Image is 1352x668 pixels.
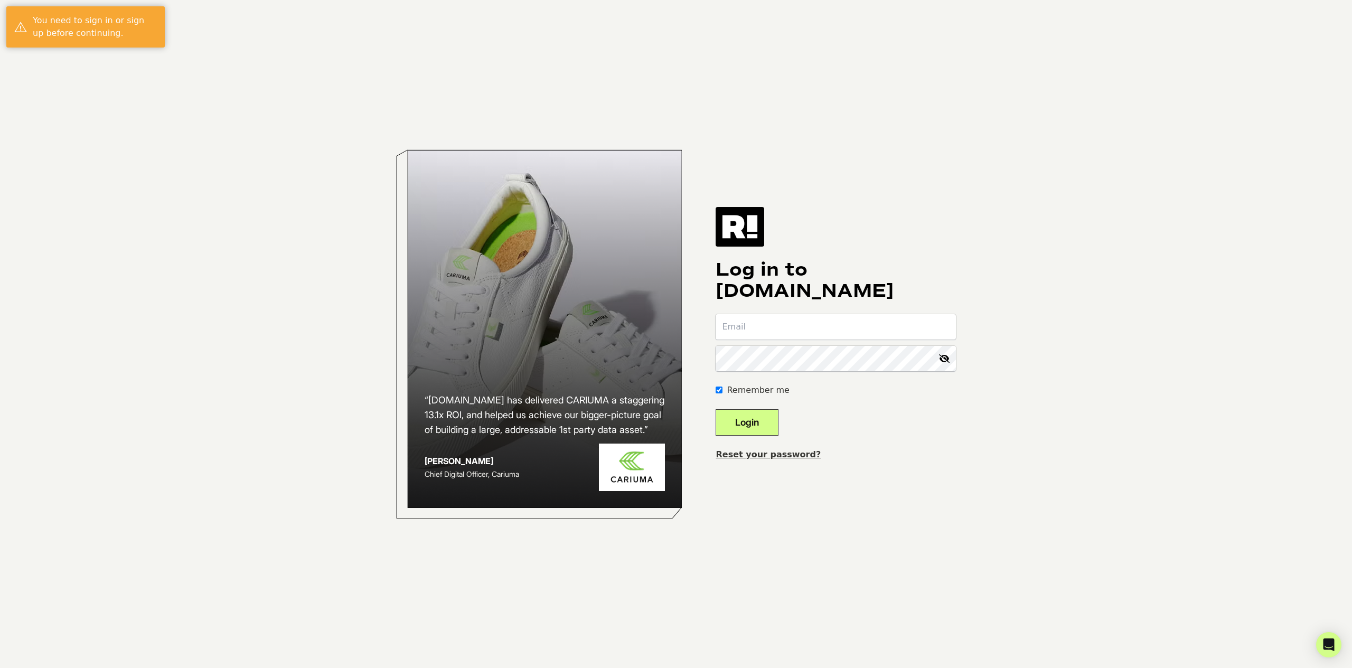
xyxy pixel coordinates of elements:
h1: Log in to [DOMAIN_NAME] [716,259,956,302]
div: Open Intercom Messenger [1316,632,1341,657]
input: Email [716,314,956,340]
span: Chief Digital Officer, Cariuma [425,469,519,478]
label: Remember me [727,384,789,397]
img: Cariuma [599,444,665,492]
h2: “[DOMAIN_NAME] has delivered CARIUMA a staggering 13.1x ROI, and helped us achieve our bigger-pic... [425,393,665,437]
a: Reset your password? [716,449,821,459]
strong: [PERSON_NAME] [425,456,493,466]
div: You need to sign in or sign up before continuing. [33,14,157,40]
img: Retention.com [716,207,764,246]
button: Login [716,409,778,436]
